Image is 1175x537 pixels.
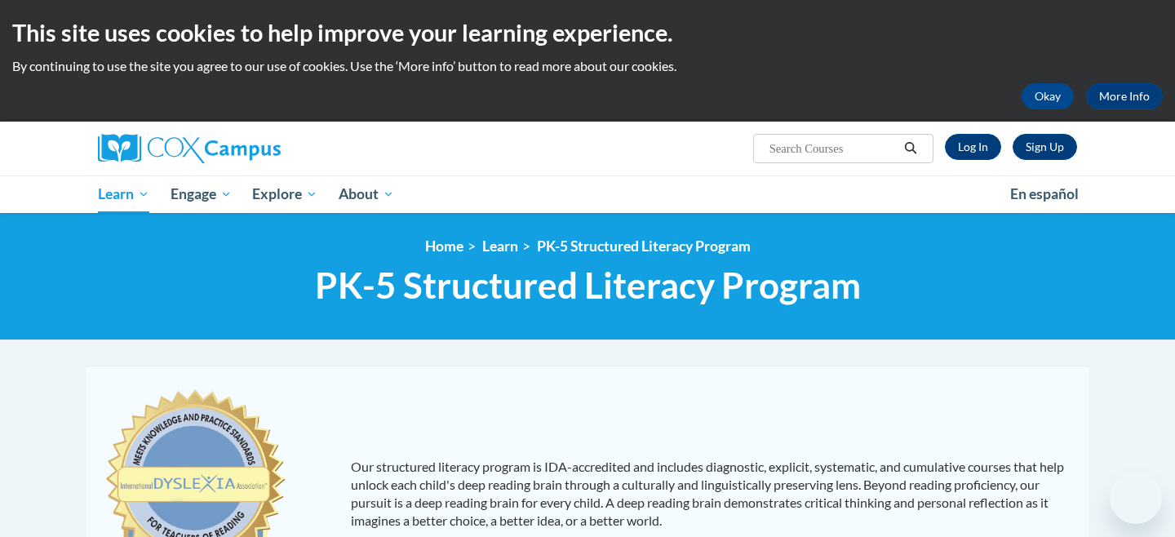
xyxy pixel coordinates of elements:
button: Okay [1022,83,1074,109]
a: Home [425,237,463,255]
h2: This site uses cookies to help improve your learning experience. [12,16,1163,49]
span: About [339,184,394,204]
a: More Info [1086,83,1163,109]
a: En español [1000,177,1089,211]
span: En español [1010,185,1079,202]
button: Search [898,139,923,158]
span: Learn [98,184,149,204]
a: About [328,175,405,213]
span: Engage [171,184,232,204]
iframe: Button to launch messaging window [1110,472,1162,524]
div: Main menu [73,175,1102,213]
span: PK-5 Structured Literacy Program [315,264,861,307]
a: Learn [482,237,518,255]
a: Learn [87,175,160,213]
p: By continuing to use the site you agree to our use of cookies. Use the ‘More info’ button to read... [12,57,1163,75]
a: Register [1013,134,1077,160]
p: Our structured literacy program is IDA-accredited and includes diagnostic, explicit, systematic, ... [351,458,1073,530]
a: Engage [160,175,242,213]
input: Search Courses [768,139,898,158]
img: Cox Campus [98,134,281,163]
a: Log In [945,134,1001,160]
span: Explore [252,184,317,204]
a: PK-5 Structured Literacy Program [537,237,751,255]
a: Explore [242,175,328,213]
a: Cox Campus [98,134,408,163]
